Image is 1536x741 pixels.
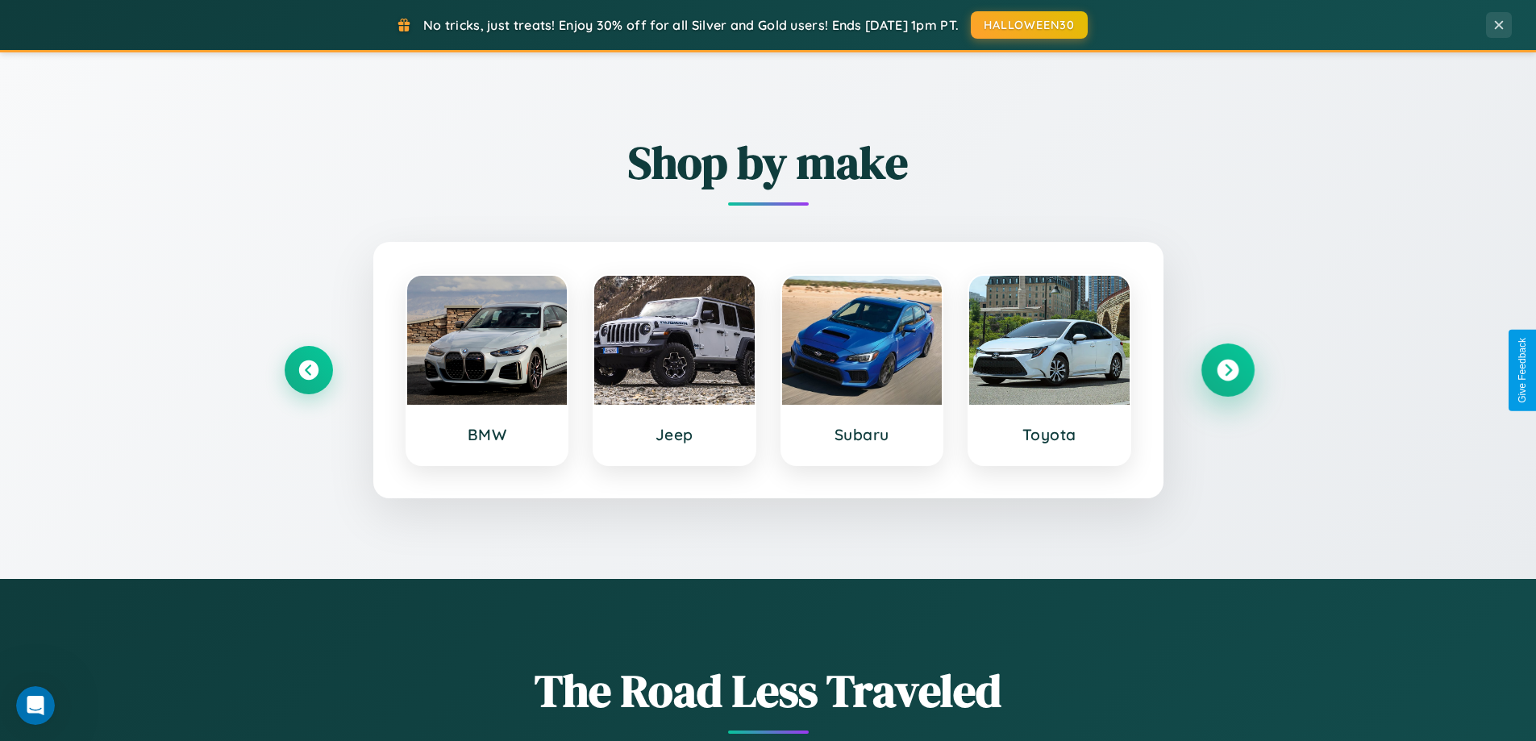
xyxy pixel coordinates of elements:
button: HALLOWEEN30 [971,11,1088,39]
h2: Shop by make [285,131,1252,194]
h1: The Road Less Traveled [285,660,1252,722]
iframe: Intercom live chat [16,686,55,725]
h3: Subaru [798,425,926,444]
h3: Toyota [985,425,1113,444]
h3: Jeep [610,425,739,444]
h3: BMW [423,425,552,444]
span: No tricks, just treats! Enjoy 30% off for all Silver and Gold users! Ends [DATE] 1pm PT. [423,17,959,33]
div: Give Feedback [1517,338,1528,403]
